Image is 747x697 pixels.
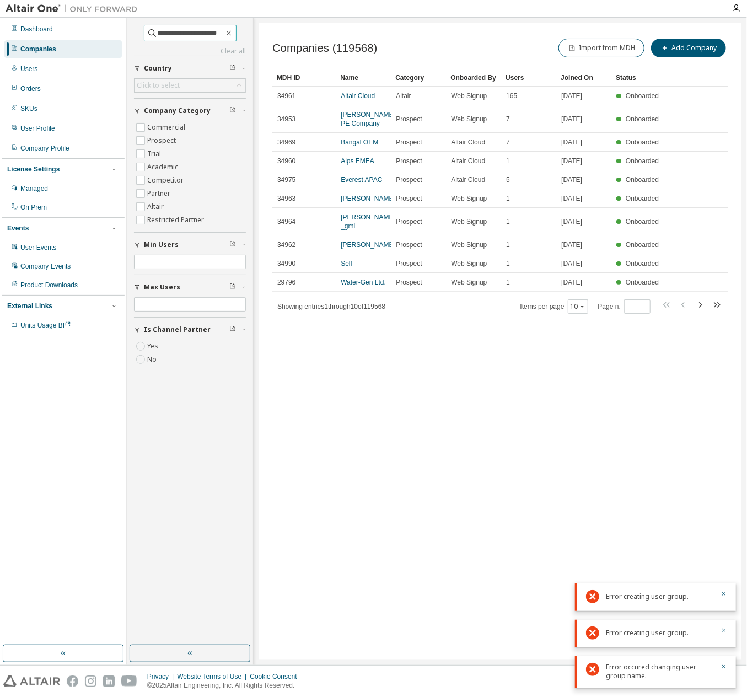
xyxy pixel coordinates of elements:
label: Academic [147,160,180,174]
a: [PERSON_NAME] PE Company [341,111,395,127]
img: Altair One [6,3,143,14]
div: Error creating user group. [606,626,714,640]
label: Prospect [147,134,178,147]
span: Onboarded [626,92,659,100]
span: [DATE] [561,138,582,147]
label: Partner [147,187,173,200]
span: Units Usage BI [20,321,71,329]
div: MDH ID [277,69,331,87]
label: Yes [147,340,160,353]
div: Orders [20,84,41,93]
button: Add Company [651,39,726,57]
img: youtube.svg [121,675,137,687]
span: Prospect [396,278,422,287]
span: Prospect [396,240,422,249]
span: Items per page [520,299,588,314]
span: Altair Cloud [451,157,485,165]
div: Website Terms of Use [177,672,250,681]
span: Web Signup [451,240,487,249]
span: Altair Cloud [451,138,485,147]
div: Users [506,69,552,87]
a: Bangal OEM [341,138,378,146]
span: Clear filter [229,283,236,292]
div: Onboarded By [450,69,497,87]
span: Onboarded [626,138,659,146]
span: 7 [506,115,510,124]
span: 34964 [277,217,295,226]
div: Dashboard [20,25,53,34]
span: Onboarded [626,218,659,226]
a: [PERSON_NAME] [341,241,395,249]
span: 34962 [277,240,295,249]
span: Onboarded [626,157,659,165]
a: [PERSON_NAME] _gml [341,213,395,230]
button: Min Users [134,233,246,257]
span: Company Category [144,106,211,115]
span: 34975 [277,175,295,184]
div: Events [7,224,29,233]
span: 34990 [277,259,295,268]
span: Min Users [144,240,179,249]
span: 7 [506,138,510,147]
span: 34960 [277,157,295,165]
span: Country [144,64,172,73]
span: Showing entries 1 through 10 of 119568 [277,303,385,310]
span: Onboarded [626,241,659,249]
span: Clear filter [229,106,236,115]
div: Users [20,65,37,73]
div: License Settings [7,165,60,174]
div: Click to select [135,79,245,92]
span: Web Signup [451,278,487,287]
div: Company Events [20,262,71,271]
span: 34961 [277,92,295,100]
span: 165 [506,92,517,100]
div: External Links [7,302,52,310]
img: instagram.svg [85,675,96,687]
span: Prospect [396,175,422,184]
span: Prospect [396,138,422,147]
span: 1 [506,278,510,287]
div: Company Profile [20,144,69,153]
a: Clear all [134,47,246,56]
span: Prospect [396,115,422,124]
div: Joined On [561,69,607,87]
span: 1 [506,259,510,268]
div: On Prem [20,203,47,212]
span: Onboarded [626,260,659,267]
label: Restricted Partner [147,213,206,227]
button: Company Category [134,99,246,123]
span: Max Users [144,283,180,292]
span: Is Channel Partner [144,325,211,334]
div: Category [395,69,442,87]
span: [DATE] [561,217,582,226]
img: facebook.svg [67,675,78,687]
div: User Profile [20,124,55,133]
span: Page n. [598,299,651,314]
span: Web Signup [451,115,487,124]
span: [DATE] [561,175,582,184]
span: Altair Cloud [451,175,485,184]
div: Cookie Consent [250,672,303,681]
a: Self [341,260,352,267]
span: [DATE] [561,92,582,100]
div: Companies [20,45,56,53]
span: Web Signup [451,92,487,100]
span: Clear filter [229,64,236,73]
div: Error creating user group. [606,590,714,603]
img: altair_logo.svg [3,675,60,687]
span: 34963 [277,194,295,203]
div: Name [340,69,386,87]
span: Onboarded [626,278,659,286]
span: Altair [396,92,411,100]
div: User Events [20,243,56,252]
span: [DATE] [561,194,582,203]
span: 1 [506,217,510,226]
a: Everest APAC [341,176,382,184]
div: Product Downloads [20,281,78,289]
div: Managed [20,184,48,193]
button: 10 [571,302,585,311]
span: [DATE] [561,278,582,287]
p: © 2025 Altair Engineering, Inc. All Rights Reserved. [147,681,304,690]
span: 29796 [277,278,295,287]
button: Is Channel Partner [134,318,246,342]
